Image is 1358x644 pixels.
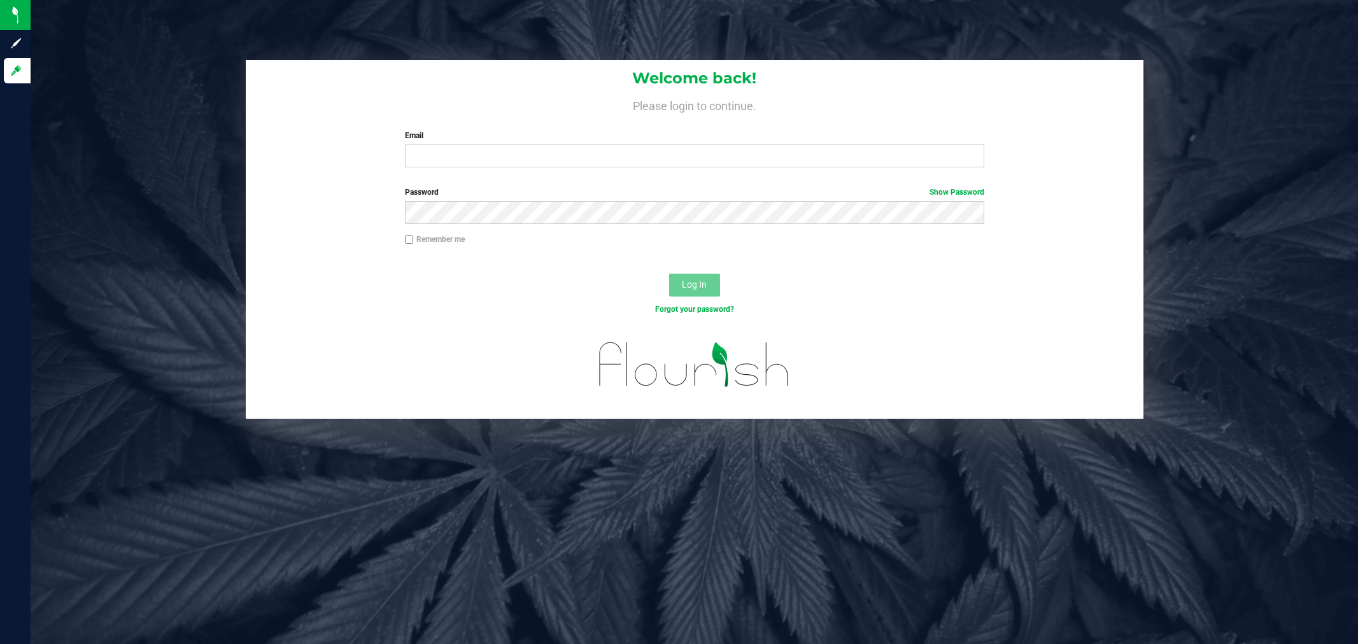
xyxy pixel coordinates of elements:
label: Remember me [405,234,465,245]
a: Forgot your password? [655,305,734,314]
label: Email [405,130,984,141]
inline-svg: Sign up [10,37,22,50]
span: Password [405,188,439,197]
inline-svg: Log in [10,64,22,77]
img: flourish_logo.svg [582,328,807,400]
h4: Please login to continue. [246,97,1143,112]
span: Log In [682,279,707,290]
input: Remember me [405,235,414,244]
h1: Welcome back! [246,70,1143,87]
a: Show Password [930,188,984,197]
button: Log In [669,274,720,297]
